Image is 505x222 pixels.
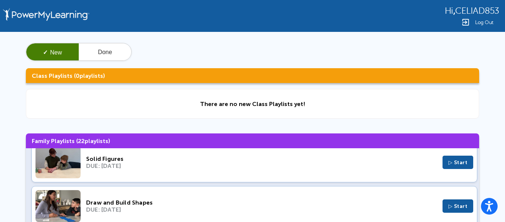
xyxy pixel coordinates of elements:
[76,72,79,79] span: 0
[86,206,437,213] div: DUE: [DATE]
[448,203,468,209] span: ▷ Start
[443,156,474,169] button: ▷ Start
[86,162,437,169] div: DUE: [DATE]
[35,146,81,178] img: Thumbnail
[86,155,437,162] div: Solid Figures
[448,159,468,166] span: ▷ Start
[78,137,85,145] span: 22
[200,100,305,107] div: There are no new Class Playlists yet!
[445,5,499,16] div: ,
[79,43,131,61] button: Done
[26,133,479,148] h3: Family Playlists ( playlists)
[26,43,79,61] button: ✓New
[86,199,437,206] div: Draw and Build Shapes
[461,18,470,27] img: Logout Icon
[475,20,494,25] span: Log Out
[455,6,499,16] span: CELIAD853
[43,49,48,56] span: ✓
[26,68,479,83] h3: Class Playlists ( playlists)
[443,199,474,213] button: ▷ Start
[445,6,453,16] span: Hi
[35,190,81,222] img: Thumbnail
